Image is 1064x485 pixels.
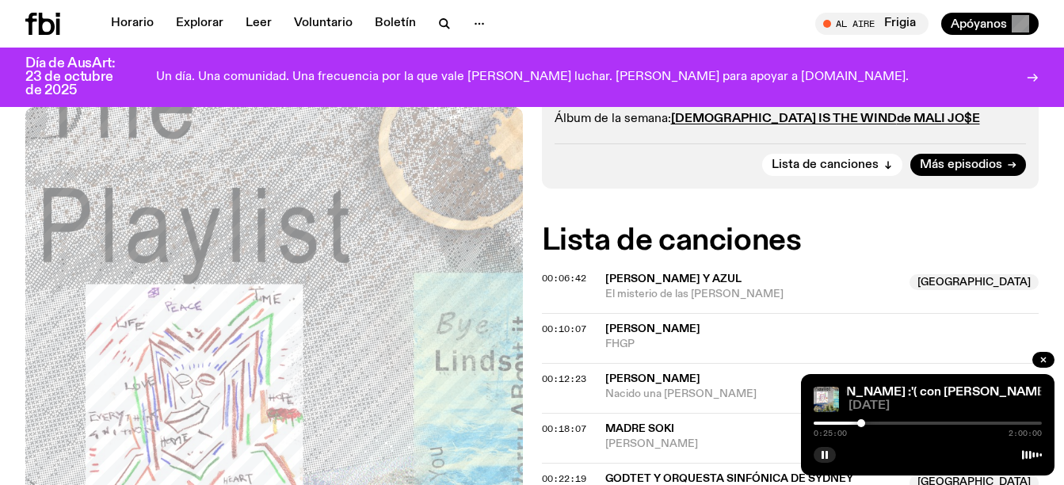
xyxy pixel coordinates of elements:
font: El misterio de las [PERSON_NAME] [605,288,784,300]
span: 2:00:00 [1009,430,1042,437]
font: [GEOGRAPHIC_DATA] [917,277,1031,288]
strong: de MALI JO$E [897,113,980,125]
span: 00:18:07 [542,422,586,435]
button: 00:06:42 [542,274,586,283]
a: [DEMOGRAPHIC_DATA] IS THE WINDde MALI JO$E [671,113,980,125]
span: Lista de canciones [772,159,879,171]
font: Explorar [176,17,223,29]
span: 0:25:00 [814,430,847,437]
a: Más episodios [910,154,1026,176]
button: 00:10:07 [542,325,586,334]
strong: [DEMOGRAPHIC_DATA] IS THE WIND [671,113,897,125]
span: GODTET y Orquesta Sinfónica de Sydney [605,473,853,484]
span: [PERSON_NAME] [605,323,700,334]
a: Horario [101,13,163,35]
span: [DATE] [849,400,1042,412]
button: 00:18:07 [542,425,586,433]
button: 00:12:23 [542,375,586,384]
a: Boletín [365,13,425,35]
font: Boletín [375,17,416,29]
span: 00:10:07 [542,323,586,335]
span: [PERSON_NAME] y Azul [605,273,742,285]
font: Nacido una [PERSON_NAME] [605,388,757,399]
p: Un día. Una comunidad. Una frecuencia por la que vale [PERSON_NAME] luchar. [PERSON_NAME] para ap... [156,71,909,85]
span: 00:22:19 [542,472,586,485]
span: 00:12:23 [542,372,586,385]
button: Lista de canciones [762,154,902,176]
button: Al aireFrigia [815,13,929,35]
span: [PERSON_NAME] [605,373,700,384]
button: 00:22:19 [542,475,586,483]
span: Madre Soki [605,423,674,434]
a: Explorar [166,13,233,35]
span: Más episodios [920,159,1002,171]
font: Horario [111,17,154,29]
span: Apóyanos [951,17,1007,31]
h3: Día de AusArt: 23 de octubre de 2025 [25,57,127,97]
span: 00:06:42 [542,272,586,285]
font: Voluntario [294,17,353,29]
font: FHGP [605,338,635,349]
font: Leer [246,17,272,29]
a: Leer [236,13,281,35]
font: [PERSON_NAME] [605,438,698,449]
h2: Lista de canciones [542,227,1039,255]
font: Álbum de la semana: [555,113,980,125]
a: Voluntario [284,13,362,35]
button: Apóyanos [941,13,1039,35]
